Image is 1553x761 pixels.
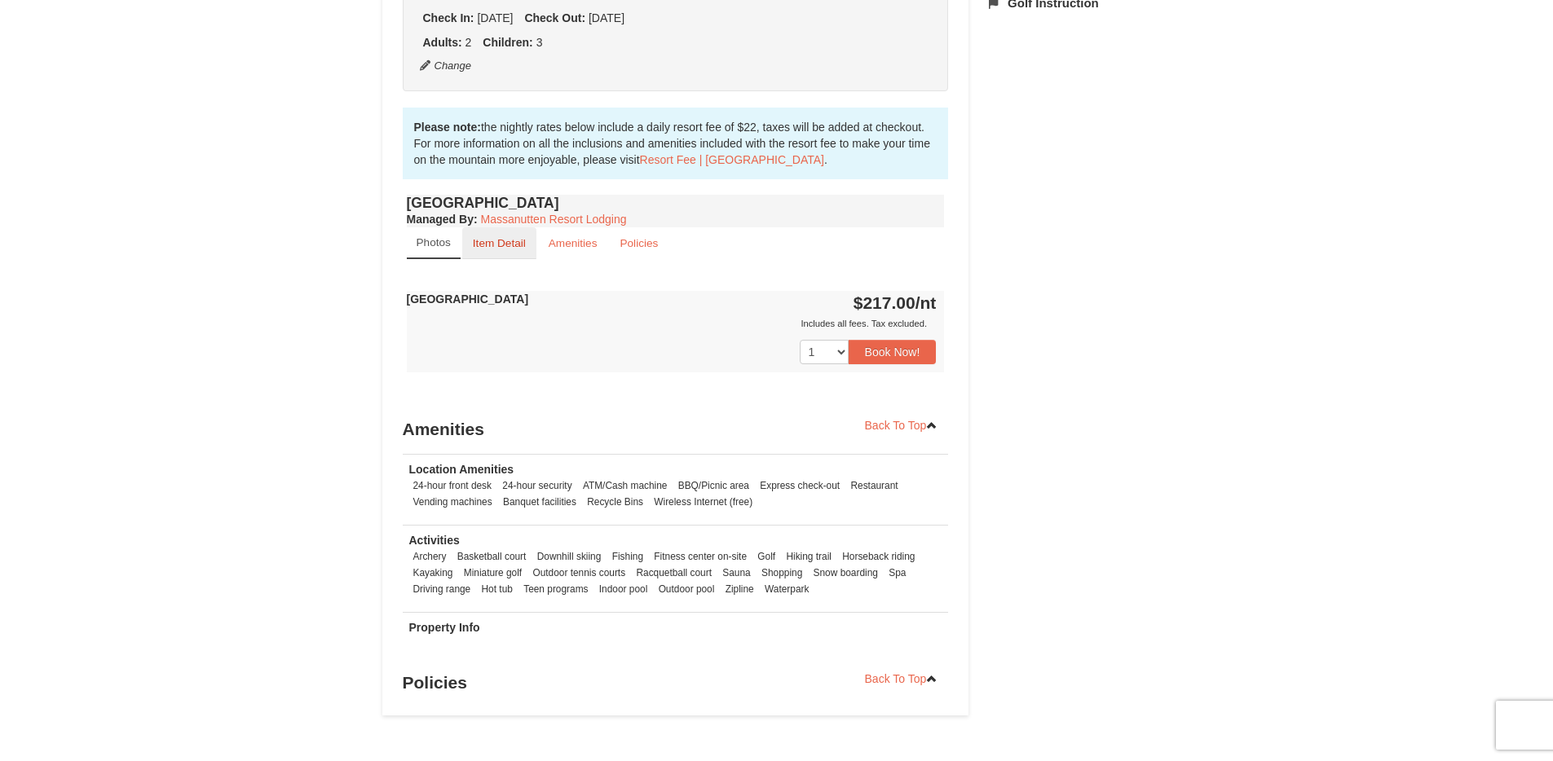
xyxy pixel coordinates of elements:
[640,153,824,166] a: Resort Fee | [GEOGRAPHIC_DATA]
[403,108,949,179] div: the nightly rates below include a daily resort fee of $22, taxes will be added at checkout. For m...
[854,413,949,438] a: Back To Top
[499,494,580,510] li: Banquet facilities
[609,227,668,259] a: Policies
[810,565,882,581] li: Snow boarding
[655,581,719,597] li: Outdoor pool
[460,565,526,581] li: Miniature golf
[583,494,647,510] li: Recycle Bins
[453,548,531,565] li: Basketball court
[849,340,937,364] button: Book Now!
[854,293,937,312] strong: $217.00
[650,494,757,510] li: Wireless Internet (free)
[524,11,585,24] strong: Check Out:
[409,548,451,565] li: Archery
[403,666,949,699] h3: Policies
[423,11,474,24] strong: Check In:
[579,477,672,494] li: ATM/Cash machine
[409,463,514,476] strong: Location Amenities
[782,548,836,565] li: Hiking trail
[756,477,844,494] li: Express check-out
[407,195,945,211] h4: [GEOGRAPHIC_DATA]
[417,236,451,249] small: Photos
[409,534,460,547] strong: Activities
[536,36,543,49] span: 3
[409,494,496,510] li: Vending machines
[478,581,517,597] li: Hot tub
[753,548,779,565] li: Golf
[498,477,576,494] li: 24-hour security
[721,581,758,597] li: Zipline
[477,11,513,24] span: [DATE]
[409,581,475,597] li: Driving range
[761,581,813,597] li: Waterpark
[465,36,472,49] span: 2
[838,548,919,565] li: Horseback riding
[483,36,532,49] strong: Children:
[407,293,529,306] strong: [GEOGRAPHIC_DATA]
[403,413,949,446] h3: Amenities
[462,227,536,259] a: Item Detail
[538,227,608,259] a: Amenities
[519,581,592,597] li: Teen programs
[473,237,526,249] small: Item Detail
[409,621,480,634] strong: Property Info
[407,213,478,226] strong: :
[885,565,910,581] li: Spa
[549,237,598,249] small: Amenities
[419,57,473,75] button: Change
[595,581,652,597] li: Indoor pool
[414,121,481,134] strong: Please note:
[409,565,457,581] li: Kayaking
[589,11,624,24] span: [DATE]
[650,548,751,565] li: Fitness center on-site
[407,213,474,226] span: Managed By
[846,477,902,494] li: Restaurant
[674,477,753,494] li: BBQ/Picnic area
[620,237,658,249] small: Policies
[915,293,937,312] span: /nt
[718,565,754,581] li: Sauna
[632,565,716,581] li: Racquetball court
[757,565,806,581] li: Shopping
[407,227,461,259] a: Photos
[854,666,949,691] a: Back To Top
[409,477,496,494] li: 24-hour front desk
[533,548,606,565] li: Downhill skiing
[528,565,629,581] li: Outdoor tennis courts
[407,315,937,332] div: Includes all fees. Tax excluded.
[423,36,462,49] strong: Adults:
[481,213,627,226] a: Massanutten Resort Lodging
[608,548,647,565] li: Fishing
